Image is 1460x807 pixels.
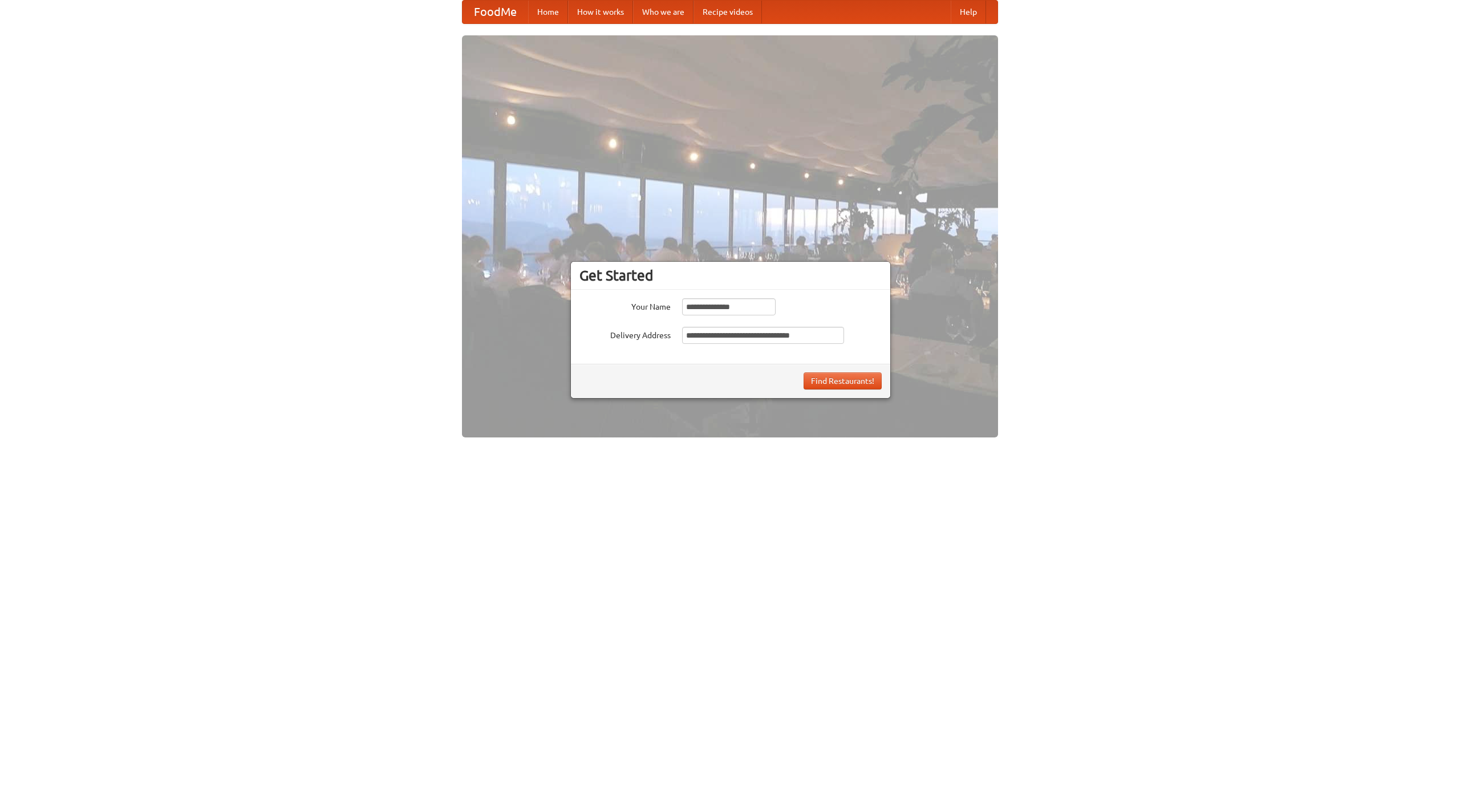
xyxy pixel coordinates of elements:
a: Home [528,1,568,23]
a: Who we are [633,1,693,23]
label: Delivery Address [579,327,671,341]
a: Help [951,1,986,23]
h3: Get Started [579,267,882,284]
a: Recipe videos [693,1,762,23]
a: How it works [568,1,633,23]
a: FoodMe [463,1,528,23]
button: Find Restaurants! [804,372,882,390]
label: Your Name [579,298,671,313]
